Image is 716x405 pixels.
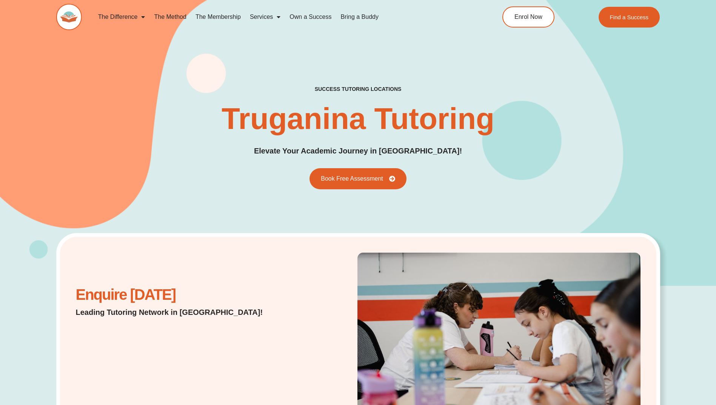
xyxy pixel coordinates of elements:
span: Find a Success [610,14,649,20]
h1: Truganina Tutoring [222,104,494,134]
a: Services [245,8,285,26]
a: The Membership [191,8,245,26]
span: Enrol Now [514,14,542,20]
a: The Method [149,8,191,26]
p: Elevate Your Academic Journey in [GEOGRAPHIC_DATA]! [254,145,462,157]
nav: Menu [94,8,468,26]
a: Book Free Assessment [309,168,407,189]
h2: success tutoring locations [315,86,402,92]
a: The Difference [94,8,150,26]
a: Enrol Now [502,6,554,28]
a: Own a Success [285,8,336,26]
iframe: Website Lead Form [76,325,251,382]
h2: Enquire [DATE] [76,290,282,299]
p: Leading Tutoring Network in [GEOGRAPHIC_DATA]! [76,307,282,318]
a: Find a Success [599,7,660,28]
span: Book Free Assessment [321,176,383,182]
a: Bring a Buddy [336,8,383,26]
